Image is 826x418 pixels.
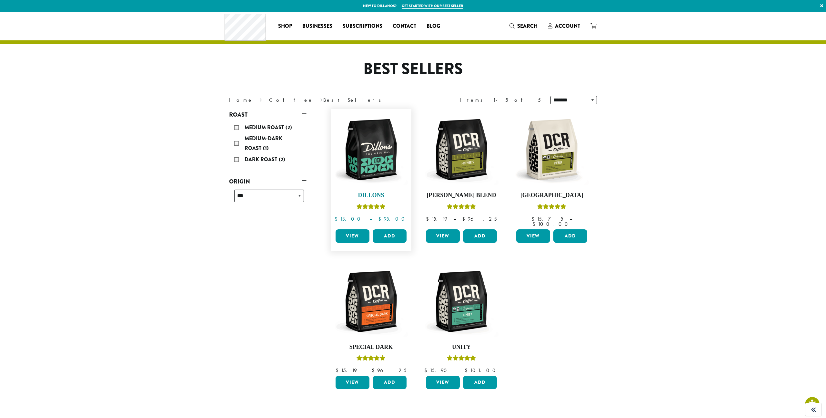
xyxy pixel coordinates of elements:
div: Origin [229,187,307,210]
button: Add [373,229,407,243]
span: Search [517,22,538,30]
bdi: 96.25 [372,367,407,374]
a: View [426,229,460,243]
bdi: 95.00 [378,215,408,222]
bdi: 15.90 [424,367,450,374]
div: Rated 4.83 out of 5 [537,203,566,213]
h4: Unity [424,344,499,351]
span: $ [426,215,431,222]
a: DillonsRated 5.00 out of 5 [334,112,408,227]
bdi: 15.19 [426,215,447,222]
span: Dark Roast [245,156,279,163]
span: – [363,367,366,374]
a: View [336,376,369,389]
bdi: 15.75 [531,215,563,222]
span: $ [424,367,430,374]
bdi: 101.00 [465,367,499,374]
a: [GEOGRAPHIC_DATA]Rated 4.83 out of 5 [515,112,589,227]
a: UnityRated 5.00 out of 5 [424,264,499,373]
span: $ [335,215,340,222]
a: Coffee [269,97,313,103]
a: View [336,229,369,243]
h4: [GEOGRAPHIC_DATA] [515,192,589,199]
bdi: 15.19 [336,367,357,374]
span: – [369,215,372,222]
img: DCR-12oz-Howies-Stock-scaled.png [424,112,499,187]
div: Rated 5.00 out of 5 [357,354,386,364]
span: $ [531,215,537,222]
span: Medium-Dark Roast [245,135,282,152]
button: Add [463,376,497,389]
a: [PERSON_NAME] BlendRated 4.67 out of 5 [424,112,499,227]
div: Rated 4.67 out of 5 [447,203,476,213]
span: $ [462,215,468,222]
a: View [426,376,460,389]
a: Shop [273,21,297,31]
span: – [569,215,572,222]
span: – [453,215,456,222]
bdi: 15.00 [335,215,363,222]
a: Get started with our best seller [402,3,463,9]
span: Shop [278,22,292,30]
span: › [320,94,322,104]
h4: Dillons [334,192,408,199]
span: Blog [427,22,440,30]
img: DCR-12oz-Special-Dark-Stock-scaled.png [334,264,408,339]
bdi: 96.25 [462,215,497,222]
span: $ [465,367,470,374]
h4: [PERSON_NAME] Blend [424,192,499,199]
img: DCR-12oz-Dillons-Stock-scaled.png [334,112,408,187]
span: Contact [393,22,416,30]
span: (1) [263,144,269,152]
span: $ [336,367,341,374]
button: Add [553,229,587,243]
bdi: 100.00 [532,221,571,227]
a: Origin [229,176,307,187]
a: Home [229,97,253,103]
a: Special DarkRated 5.00 out of 5 [334,264,408,373]
span: › [260,94,262,104]
nav: Breadcrumb [229,96,403,104]
span: $ [378,215,384,222]
img: DCR-12oz-FTO-Unity-Stock-scaled.png [424,264,499,339]
button: Add [373,376,407,389]
img: DCR-12oz-FTO-Peru-Stock-scaled.png [515,112,589,187]
h1: Best Sellers [224,60,602,78]
div: Items 1-5 of 5 [460,96,541,104]
span: – [456,367,458,374]
span: $ [532,221,538,227]
span: $ [372,367,377,374]
h4: Special Dark [334,344,408,351]
div: Rated 5.00 out of 5 [357,203,386,213]
span: Subscriptions [343,22,382,30]
button: Add [463,229,497,243]
span: Medium Roast [245,124,286,131]
a: Search [504,21,543,31]
span: (2) [286,124,292,131]
a: View [516,229,550,243]
div: Rated 5.00 out of 5 [447,354,476,364]
span: (2) [279,156,285,163]
a: Roast [229,109,307,120]
span: Businesses [302,22,332,30]
span: Account [555,22,580,30]
div: Roast [229,120,307,168]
